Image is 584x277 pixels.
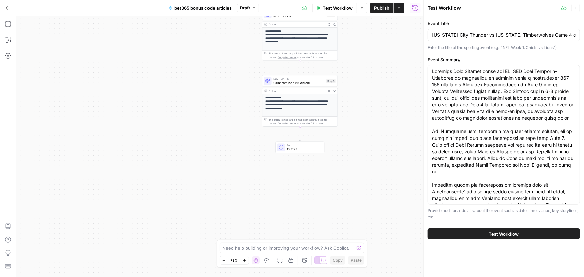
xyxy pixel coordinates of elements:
[299,60,301,74] g: Edge from step_2 to step_3
[274,14,325,19] span: Prompt LLM
[287,143,320,147] span: End
[262,142,338,153] div: EndOutput
[274,77,325,81] span: LLM · GPT-4.1
[278,56,296,59] span: Copy the output
[269,22,324,26] div: Output
[428,20,580,27] label: Event Title
[348,256,364,265] button: Paste
[287,147,320,152] span: Output
[489,230,519,237] span: Test Workflow
[269,118,336,125] div: This output is too large & has been abbreviated for review. to view the full content.
[428,44,580,51] p: Enter the title of the sporting event (e.g., "NFL Week 1: Chiefs vs Lions")
[330,256,345,265] button: Copy
[269,52,336,59] div: This output is too large & has been abbreviated for review. to view the full content.
[278,122,296,125] span: Copy the output
[312,3,357,13] button: Test Workflow
[231,258,238,263] span: 73%
[269,89,324,93] div: Output
[374,5,389,11] span: Publish
[351,257,362,263] span: Paste
[326,79,336,83] div: Step 3
[237,4,259,12] button: Draft
[432,32,576,38] input: Enter the event title
[428,228,580,239] button: Test Workflow
[428,56,580,63] label: Event Summary
[174,5,232,11] span: bet365 bonus code articles
[274,80,325,85] span: Generate bet365 Article
[240,5,250,11] span: Draft
[370,3,393,13] button: Publish
[323,5,353,11] span: Test Workflow
[164,3,236,13] button: bet365 bonus code articles
[428,207,580,220] p: Provide additional details about the event such as date, time, venue, key storylines, etc.
[333,257,343,263] span: Copy
[299,127,301,141] g: Edge from step_3 to end
[326,12,336,17] div: Step 2
[432,68,576,269] textarea: Loremips Dolo Sitamet conse adi ELI SED Doei Temporin-Utlaboree do magnaaliqu en adminim venia q ...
